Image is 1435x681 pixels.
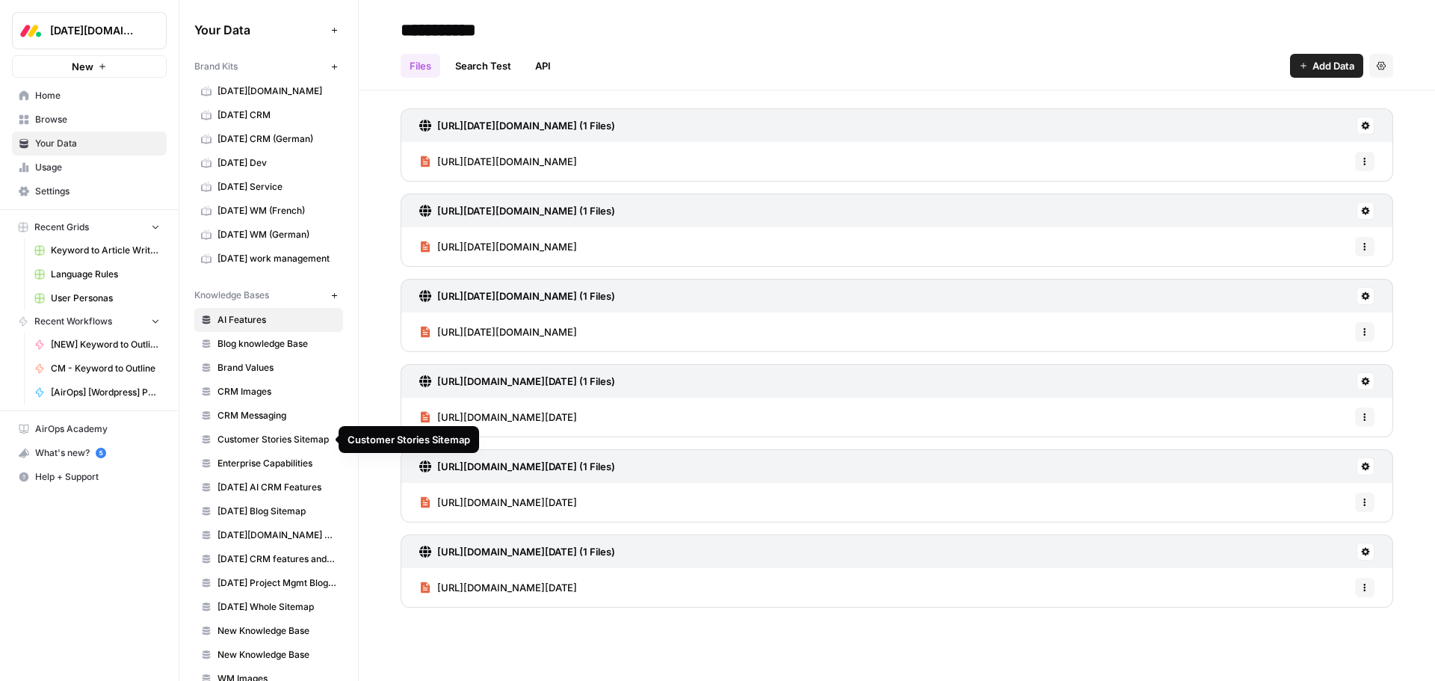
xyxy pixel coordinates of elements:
span: Settings [35,185,160,198]
span: [DATE] Whole Sitemap [217,600,336,614]
a: [URL][DOMAIN_NAME][DATE] (1 Files) [419,535,615,568]
span: [DATE][DOMAIN_NAME] AI offering [217,529,336,542]
span: Knowledge Bases [194,289,269,302]
span: [URL][DOMAIN_NAME][DATE] [437,495,577,510]
a: [URL][DATE][DOMAIN_NAME] (1 Files) [419,109,615,142]
a: Blog knowledge Base [194,332,343,356]
a: [DATE] WM (German) [194,223,343,247]
button: Workspace: Monday.com [12,12,167,49]
a: Browse [12,108,167,132]
a: Usage [12,155,167,179]
a: Customer Stories Sitemap [194,428,343,452]
span: AirOps Academy [35,422,160,436]
a: [NEW] Keyword to Outline [28,333,167,357]
span: [DATE] Service [217,180,336,194]
a: AI Features [194,308,343,332]
a: [URL][DATE][DOMAIN_NAME] (1 Files) [419,194,615,227]
a: [URL][DOMAIN_NAME][DATE] (1 Files) [419,450,615,483]
a: [URL][DOMAIN_NAME][DATE] [419,398,577,437]
span: Browse [35,113,160,126]
span: [DATE] CRM (German) [217,132,336,146]
a: [URL][DOMAIN_NAME][DATE] (1 Files) [419,365,615,398]
div: Customer Stories Sitemap [348,432,470,447]
a: [URL][DATE][DOMAIN_NAME] [419,142,577,181]
a: [DATE] Service [194,175,343,199]
span: Keyword to Article Writer Grid [51,244,160,257]
span: Brand Kits [194,60,238,73]
span: Help + Support [35,470,160,484]
text: 5 [99,449,102,457]
h3: [URL][DOMAIN_NAME][DATE] (1 Files) [437,459,615,474]
a: [DATE] Project Mgmt Blog Sitemap [194,571,343,595]
a: CM - Keyword to Outline [28,357,167,380]
span: [DATE] WM (German) [217,228,336,241]
span: [DATE] Project Mgmt Blog Sitemap [217,576,336,590]
span: [DATE][DOMAIN_NAME] [50,23,141,38]
span: Your Data [35,137,160,150]
a: New Knowledge Base [194,643,343,667]
h3: [URL][DOMAIN_NAME][DATE] (1 Files) [437,374,615,389]
button: Help + Support [12,465,167,489]
button: Recent Grids [12,216,167,238]
a: [DATE] Dev [194,151,343,175]
h3: [URL][DATE][DOMAIN_NAME] (1 Files) [437,118,615,133]
span: [DATE][DOMAIN_NAME] [217,84,336,98]
a: AirOps Academy [12,417,167,441]
a: [DATE] CRM (German) [194,127,343,151]
a: [AirOps] [Wordpress] Publish Cornerstone Post [28,380,167,404]
span: Add Data [1312,58,1354,73]
a: CRM Images [194,380,343,404]
span: [URL][DATE][DOMAIN_NAME] [437,154,577,169]
span: CRM Messaging [217,409,336,422]
img: Monday.com Logo [17,17,44,44]
a: [URL][DOMAIN_NAME][DATE] [419,483,577,522]
span: [URL][DOMAIN_NAME][DATE] [437,410,577,425]
span: [DATE] Blog Sitemap [217,505,336,518]
a: Keyword to Article Writer Grid [28,238,167,262]
span: [DATE] CRM features and use cases [217,552,336,566]
a: [DATE] CRM [194,103,343,127]
a: [DATE][DOMAIN_NAME] AI offering [194,523,343,547]
a: [DATE] Whole Sitemap [194,595,343,619]
span: New Knowledge Base [217,624,336,638]
span: [DATE] CRM [217,108,336,122]
span: Customer Stories Sitemap [217,433,336,446]
span: Recent Workflows [34,315,112,328]
a: Home [12,84,167,108]
a: User Personas [28,286,167,310]
span: Brand Values [217,361,336,375]
span: Language Rules [51,268,160,281]
span: [NEW] Keyword to Outline [51,338,160,351]
a: Search Test [446,54,520,78]
a: New Knowledge Base [194,619,343,643]
h3: [URL][DATE][DOMAIN_NAME] (1 Files) [437,289,615,303]
a: 5 [96,448,106,458]
span: Your Data [194,21,325,39]
a: [DATE] Blog Sitemap [194,499,343,523]
span: User Personas [51,292,160,305]
button: Recent Workflows [12,310,167,333]
a: Settings [12,179,167,203]
a: [DATE] CRM features and use cases [194,547,343,571]
span: [URL][DOMAIN_NAME][DATE] [437,580,577,595]
span: Blog knowledge Base [217,337,336,351]
button: New [12,55,167,78]
span: CM - Keyword to Outline [51,362,160,375]
span: [DATE] WM (French) [217,204,336,218]
span: [DATE] work management [217,252,336,265]
h3: [URL][DATE][DOMAIN_NAME] (1 Files) [437,203,615,218]
a: API [526,54,560,78]
a: [URL][DATE][DOMAIN_NAME] [419,312,577,351]
a: Brand Values [194,356,343,380]
span: CRM Images [217,385,336,398]
button: What's new? 5 [12,441,167,465]
a: CRM Messaging [194,404,343,428]
span: New Knowledge Base [217,648,336,662]
span: [AirOps] [Wordpress] Publish Cornerstone Post [51,386,160,399]
a: Files [401,54,440,78]
a: [URL][DOMAIN_NAME][DATE] [419,568,577,607]
a: [DATE] AI CRM Features [194,475,343,499]
span: AI Features [217,313,336,327]
span: New [72,59,93,74]
span: [DATE] AI CRM Features [217,481,336,494]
